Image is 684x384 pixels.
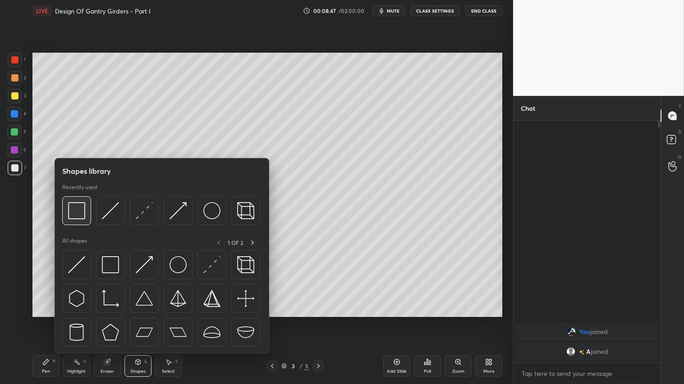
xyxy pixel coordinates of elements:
img: svg+xml;charset=utf-8,%3Csvg%20xmlns%3D%22http%3A%2F%2Fwww.w3.org%2F2000%2Fsvg%22%20width%3D%2236... [203,202,220,219]
img: svg+xml;charset=utf-8,%3Csvg%20xmlns%3D%22http%3A%2F%2Fwww.w3.org%2F2000%2Fsvg%22%20width%3D%2238... [237,324,254,341]
img: svg+xml;charset=utf-8,%3Csvg%20xmlns%3D%22http%3A%2F%2Fwww.w3.org%2F2000%2Fsvg%22%20width%3D%2233... [102,290,119,307]
div: Add Slide [387,369,407,374]
span: joined [590,328,607,335]
p: D [678,128,681,135]
img: default.png [566,347,575,356]
div: 3 [289,363,298,369]
div: S [175,359,178,364]
button: CLASS SETTINGS [410,5,460,16]
div: 2 [8,71,26,85]
span: mute [387,8,399,14]
p: T [679,103,681,110]
p: All shapes [62,237,87,248]
span: joined [590,348,608,355]
div: 5 [304,362,309,370]
div: Highlight [67,369,86,374]
img: svg+xml;charset=utf-8,%3Csvg%20xmlns%3D%22http%3A%2F%2Fwww.w3.org%2F2000%2Fsvg%22%20width%3D%2235... [237,256,254,273]
span: You [579,328,590,335]
div: LIVE [32,5,51,16]
div: Select [162,369,175,374]
div: 6 [7,143,26,157]
div: / [299,363,302,369]
img: svg+xml;charset=utf-8,%3Csvg%20xmlns%3D%22http%3A%2F%2Fwww.w3.org%2F2000%2Fsvg%22%20width%3D%2228... [68,324,85,341]
button: mute [372,5,405,16]
p: G [678,154,681,160]
img: svg+xml;charset=utf-8,%3Csvg%20xmlns%3D%22http%3A%2F%2Fwww.w3.org%2F2000%2Fsvg%22%20width%3D%2230... [203,256,220,273]
div: 7 [8,161,26,175]
img: svg+xml;charset=utf-8,%3Csvg%20xmlns%3D%22http%3A%2F%2Fwww.w3.org%2F2000%2Fsvg%22%20width%3D%2240... [237,290,254,307]
img: svg+xml;charset=utf-8,%3Csvg%20xmlns%3D%22http%3A%2F%2Fwww.w3.org%2F2000%2Fsvg%22%20width%3D%2230... [102,202,119,219]
div: P [53,359,55,364]
div: Eraser [101,369,114,374]
div: Pen [42,369,50,374]
img: svg+xml;charset=utf-8,%3Csvg%20xmlns%3D%22http%3A%2F%2Fwww.w3.org%2F2000%2Fsvg%22%20width%3D%2238... [136,290,153,307]
img: svg+xml;charset=utf-8,%3Csvg%20xmlns%3D%22http%3A%2F%2Fwww.w3.org%2F2000%2Fsvg%22%20width%3D%2230... [68,290,85,307]
img: svg+xml;charset=utf-8,%3Csvg%20xmlns%3D%22http%3A%2F%2Fwww.w3.org%2F2000%2Fsvg%22%20width%3D%2234... [203,290,220,307]
img: svg+xml;charset=utf-8,%3Csvg%20xmlns%3D%22http%3A%2F%2Fwww.w3.org%2F2000%2Fsvg%22%20width%3D%2234... [102,324,119,341]
img: svg+xml;charset=utf-8,%3Csvg%20xmlns%3D%22http%3A%2F%2Fwww.w3.org%2F2000%2Fsvg%22%20width%3D%2230... [170,202,187,219]
img: svg+xml;charset=utf-8,%3Csvg%20xmlns%3D%22http%3A%2F%2Fwww.w3.org%2F2000%2Fsvg%22%20width%3D%2234... [170,290,187,307]
div: 4 [7,107,26,121]
div: 3 [8,89,26,103]
div: L [145,359,147,364]
img: no-rating-badge.077c3623.svg [578,350,584,355]
p: Chat [514,96,542,120]
div: grid [514,321,661,362]
div: 5 [7,125,26,139]
div: Poll [424,369,431,374]
img: svg+xml;charset=utf-8,%3Csvg%20xmlns%3D%22http%3A%2F%2Fwww.w3.org%2F2000%2Fsvg%22%20width%3D%2234... [68,202,85,219]
img: svg+xml;charset=utf-8,%3Csvg%20xmlns%3D%22http%3A%2F%2Fwww.w3.org%2F2000%2Fsvg%22%20width%3D%2238... [203,324,220,341]
button: End Class [465,5,502,16]
p: Recently used [62,184,97,191]
div: Shapes [130,369,146,374]
span: A [586,348,590,355]
p: 1 OF 2 [228,239,243,246]
img: svg+xml;charset=utf-8,%3Csvg%20xmlns%3D%22http%3A%2F%2Fwww.w3.org%2F2000%2Fsvg%22%20width%3D%2230... [136,202,153,219]
img: svg+xml;charset=utf-8,%3Csvg%20xmlns%3D%22http%3A%2F%2Fwww.w3.org%2F2000%2Fsvg%22%20width%3D%2244... [136,324,153,341]
img: svg+xml;charset=utf-8,%3Csvg%20xmlns%3D%22http%3A%2F%2Fwww.w3.org%2F2000%2Fsvg%22%20width%3D%2230... [136,256,153,273]
img: svg+xml;charset=utf-8,%3Csvg%20xmlns%3D%22http%3A%2F%2Fwww.w3.org%2F2000%2Fsvg%22%20width%3D%2236... [170,256,187,273]
div: Zoom [452,369,464,374]
h4: Design Of Gantry Girders - Part I [55,7,151,15]
img: svg+xml;charset=utf-8,%3Csvg%20xmlns%3D%22http%3A%2F%2Fwww.w3.org%2F2000%2Fsvg%22%20width%3D%2244... [170,324,187,341]
img: svg+xml;charset=utf-8,%3Csvg%20xmlns%3D%22http%3A%2F%2Fwww.w3.org%2F2000%2Fsvg%22%20width%3D%2235... [237,202,254,219]
img: svg+xml;charset=utf-8,%3Csvg%20xmlns%3D%22http%3A%2F%2Fwww.w3.org%2F2000%2Fsvg%22%20width%3D%2230... [68,256,85,273]
img: svg+xml;charset=utf-8,%3Csvg%20xmlns%3D%22http%3A%2F%2Fwww.w3.org%2F2000%2Fsvg%22%20width%3D%2234... [102,256,119,273]
h5: Shapes library [62,166,111,176]
div: More [483,369,495,374]
div: H [83,359,86,364]
img: bb0fa125db344831bf5d12566d8c4e6c.jpg [566,327,575,336]
div: 1 [8,53,26,67]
